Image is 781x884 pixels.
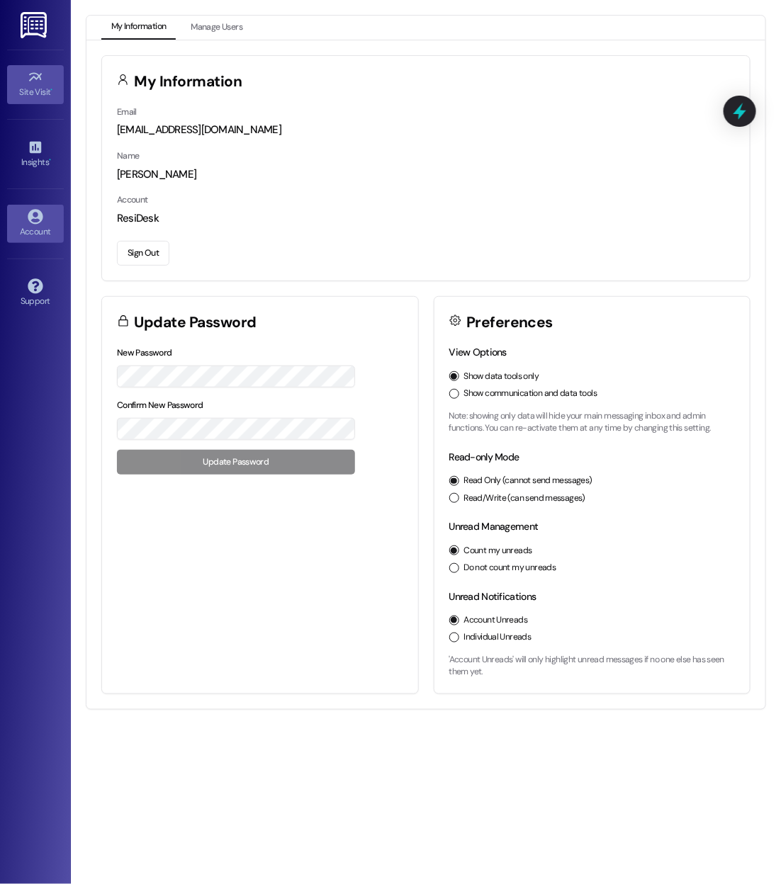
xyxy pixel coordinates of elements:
[449,346,507,358] label: View Options
[51,85,53,95] span: •
[464,370,539,383] label: Show data tools only
[464,475,592,487] label: Read Only (cannot send messages)
[21,12,50,38] img: ResiDesk Logo
[181,16,252,40] button: Manage Users
[466,315,553,330] h3: Preferences
[135,74,242,89] h3: My Information
[7,135,64,174] a: Insights •
[101,16,176,40] button: My Information
[464,492,586,505] label: Read/Write (can send messages)
[464,631,532,644] label: Individual Unreads
[449,654,736,679] p: 'Account Unreads' will only highlight unread messages if no one else has seen them yet.
[117,241,169,266] button: Sign Out
[135,315,257,330] h3: Update Password
[449,520,539,533] label: Unread Management
[449,590,536,603] label: Unread Notifications
[7,65,64,103] a: Site Visit •
[117,123,735,137] div: [EMAIL_ADDRESS][DOMAIN_NAME]
[117,167,735,182] div: [PERSON_NAME]
[464,545,532,557] label: Count my unreads
[117,399,203,411] label: Confirm New Password
[464,562,556,574] label: Do not count my unreads
[117,150,140,161] label: Name
[7,274,64,312] a: Support
[449,450,519,463] label: Read-only Mode
[117,194,148,205] label: Account
[464,614,528,627] label: Account Unreads
[7,205,64,243] a: Account
[117,347,172,358] label: New Password
[464,387,597,400] label: Show communication and data tools
[449,410,736,435] p: Note: showing only data will hide your main messaging inbox and admin functions. You can re-activ...
[117,211,735,226] div: ResiDesk
[49,155,51,165] span: •
[117,106,137,118] label: Email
